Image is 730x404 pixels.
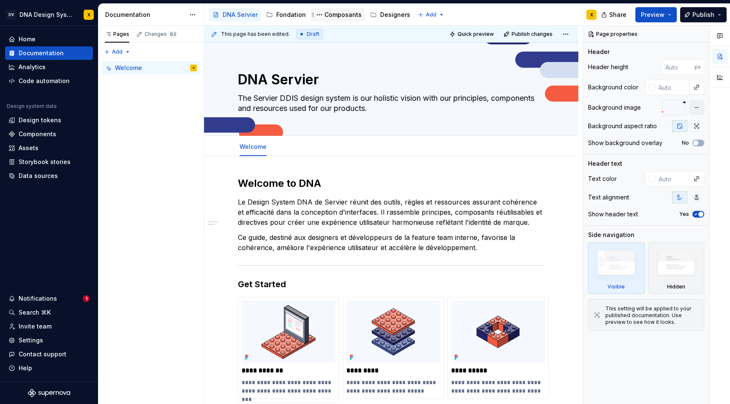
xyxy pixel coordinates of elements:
[19,77,70,85] div: Code automation
[105,11,185,19] div: Documentation
[19,63,46,71] div: Analytics
[236,92,543,115] textarea: The Servier DDIS design system is our holistic vision with our principles, components and resourc...
[221,31,290,38] span: This page has been edited.
[5,155,93,169] a: Storybook stories
[236,70,543,90] textarea: DNA Servier
[238,278,545,290] h3: Get Started
[346,301,440,363] img: 25d6068c-fb5d-4b41-ab4a-a2212f360273.png
[5,334,93,347] a: Settings
[5,169,93,183] a: Data sources
[588,63,628,71] div: Header height
[238,177,545,190] h2: Welcome to DNA
[19,144,38,152] div: Assets
[5,127,93,141] a: Components
[209,8,261,22] a: DNA Servier
[240,143,267,150] a: Welcome
[307,31,319,38] span: Draft
[238,197,545,227] p: Le Design System DNA de Servier réunit des outils, règles et ressources assurant cohérence et eff...
[590,11,593,18] div: X
[588,193,629,202] div: Text alignment
[5,113,93,127] a: Design tokens
[144,31,177,38] div: Changes
[83,295,90,302] span: 1
[19,308,51,317] div: Search ⌘K
[680,7,727,22] button: Publish
[5,32,93,46] a: Home
[609,11,626,19] span: Share
[19,49,64,57] div: Documentation
[458,31,494,38] span: Quick preview
[5,320,93,333] a: Invite team
[501,28,556,40] button: Publish changes
[5,347,93,361] button: Contact support
[19,350,66,358] div: Contact support
[588,103,641,112] div: Background image
[112,48,123,55] span: Add
[5,46,93,60] a: Documentation
[655,80,689,95] input: Auto
[324,11,362,19] div: Composants
[605,305,699,326] div: This setting will be applied to your published documentation. Use preview to see how it looks.
[19,294,57,303] div: Notifications
[19,336,43,345] div: Settings
[193,64,195,72] div: X
[588,83,638,92] div: Background color
[5,141,93,155] a: Assets
[367,8,414,22] a: Designers
[2,5,96,24] button: DVDNA Design SystemX
[588,159,622,168] div: Header text
[588,175,617,183] div: Text color
[19,322,52,331] div: Invite team
[28,389,70,397] svg: Supernova Logo
[607,283,625,290] div: Visible
[101,61,200,75] div: Page tree
[447,28,498,40] button: Quick preview
[588,48,610,56] div: Header
[655,171,689,186] input: Auto
[682,140,689,146] label: No
[19,11,74,19] div: DNA Design System
[7,103,57,110] div: Design system data
[588,210,638,218] div: Show header text
[5,60,93,74] a: Analytics
[19,130,56,138] div: Components
[667,283,685,290] div: Hidden
[238,232,545,253] p: Ce guide, destiné aux designers et développeurs de la feature team interne, favorise la cohérence...
[87,11,90,18] div: X
[588,139,662,147] div: Show background overlay
[242,301,335,363] img: 3ca4447e-8d21-482e-a9c3-367be0700220.png
[263,8,309,22] a: Fondation
[648,242,705,294] div: Hidden
[695,64,701,70] p: px
[426,11,436,18] span: Add
[311,8,365,22] a: Composants
[169,31,177,38] span: 82
[276,11,306,19] div: Fondation
[19,172,58,180] div: Data sources
[512,31,553,38] span: Publish changes
[115,64,142,72] div: Welcome
[588,242,645,294] div: Visible
[588,231,635,239] div: Side navigation
[209,6,414,23] div: Page tree
[415,9,447,21] button: Add
[588,122,657,130] div: Background aspect ratio
[105,31,129,38] div: Pages
[5,74,93,88] a: Code automation
[236,137,270,155] div: Welcome
[6,10,16,20] div: DV
[380,11,410,19] div: Designers
[597,7,632,22] button: Share
[19,116,61,124] div: Design tokens
[223,11,258,19] div: DNA Servier
[19,35,35,43] div: Home
[5,306,93,319] button: Search ⌘K
[451,301,545,363] img: 71439721-6706-44ae-acc9-abef0426410a.png
[5,361,93,375] button: Help
[101,61,200,75] a: WelcomeX
[641,11,665,19] span: Preview
[692,11,714,19] span: Publish
[101,46,133,58] button: Add
[19,158,71,166] div: Storybook stories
